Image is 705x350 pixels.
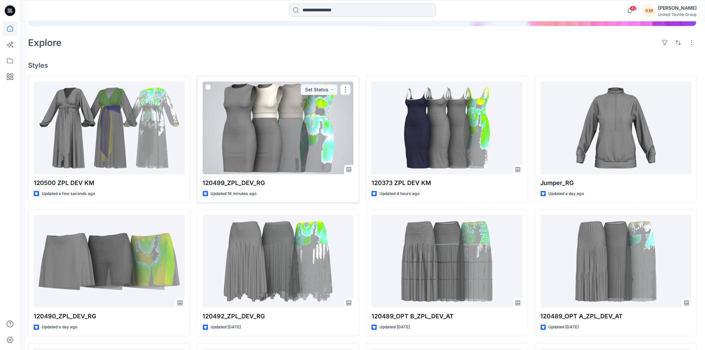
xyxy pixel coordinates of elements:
[541,215,692,308] a: 120489_OPT A_ZPL_DEV_AT
[42,190,95,197] p: Updated a few seconds ago
[541,312,692,321] p: 120489_OPT A_ZPL_DEV_AT
[658,12,697,17] div: United Textile Group
[34,312,185,321] p: 120490_ZPL_DEV_RG
[211,324,241,331] p: Updated [DATE]
[658,4,697,12] div: [PERSON_NAME]
[203,312,354,321] p: 120492_ZPL_DEV_RG
[28,61,697,69] h4: Styles
[28,37,62,48] h2: Explore
[203,215,354,308] a: 120492_ZPL_DEV_RG
[34,82,185,174] a: 120500 ZPL DEV KM
[630,6,637,11] span: 42
[34,215,185,308] a: 120490_ZPL_DEV_RG
[541,82,692,174] a: Jumper_RG
[549,324,579,331] p: Updated [DATE]
[34,178,185,188] p: 120500 ZPL DEV KM
[211,190,257,197] p: Updated 16 minutes ago
[372,215,523,308] a: 120489_OPT B_ZPL_DEV_AT
[203,82,354,174] a: 120499_ZPL_DEV_RG
[372,312,523,321] p: 120489_OPT B_ZPL_DEV_AT
[372,178,523,188] p: 120373 ZPL DEV KM
[380,324,410,331] p: Updated [DATE]
[380,190,420,197] p: Updated 4 hours ago
[541,178,692,188] p: Jumper_RG
[203,178,354,188] p: 120499_ZPL_DEV_RG
[42,324,77,331] p: Updated a day ago
[643,5,655,17] div: KM
[549,190,584,197] p: Updated a day ago
[372,82,523,174] a: 120373 ZPL DEV KM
